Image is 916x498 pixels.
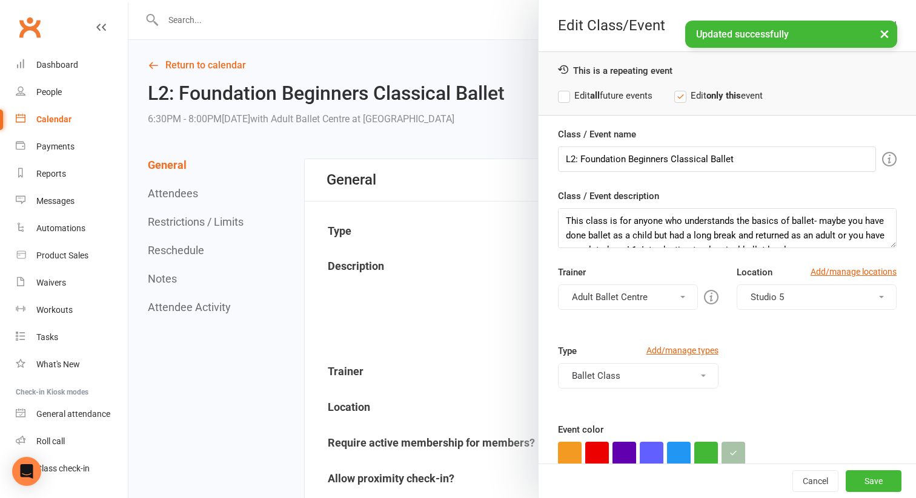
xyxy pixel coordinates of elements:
div: Edit Class/Event [539,17,916,34]
span: Studio 5 [751,292,784,303]
label: Type [558,344,577,358]
a: Messages [16,188,128,215]
button: Cancel [792,470,838,492]
a: People [16,79,128,106]
div: Waivers [36,278,66,287]
div: Updated successfully [685,21,897,48]
div: Open Intercom Messenger [12,457,41,486]
div: Product Sales [36,251,88,260]
label: Edit future events [558,88,652,103]
a: Reports [16,160,128,188]
button: Save [846,470,901,492]
div: Dashboard [36,60,78,70]
div: Class check-in [36,464,90,473]
div: Reports [36,169,66,179]
a: Waivers [16,269,128,297]
label: Class / Event description [558,189,659,203]
a: Payments [16,133,128,160]
a: What's New [16,351,128,378]
label: Trainer [558,265,586,280]
a: Automations [16,215,128,242]
a: Calendar [16,106,128,133]
input: Enter event name [558,146,876,172]
label: Event color [558,422,603,437]
a: General attendance kiosk mode [16,401,128,428]
a: Tasks [16,324,128,351]
label: Location [737,265,772,280]
button: Studio 5 [737,284,897,310]
a: Product Sales [16,242,128,269]
div: Calendar [36,114,71,124]
a: Dashboard [16,51,128,79]
a: Add/manage types [646,344,719,357]
strong: all [590,90,600,101]
div: This is a repeating event [558,64,897,76]
div: What's New [36,359,80,369]
div: People [36,87,62,97]
button: × [874,21,895,47]
div: Tasks [36,332,58,342]
div: General attendance [36,409,110,419]
div: Messages [36,196,75,206]
div: Payments [36,142,75,151]
a: Workouts [16,297,128,324]
div: Automations [36,223,85,233]
button: Adult Ballet Centre [558,284,698,310]
div: Workouts [36,305,73,315]
a: Clubworx [15,12,45,42]
label: Class / Event name [558,127,636,142]
label: Edit event [674,88,763,103]
button: Ballet Class [558,363,719,388]
a: Roll call [16,428,128,455]
a: Add/manage locations [811,265,897,278]
a: Class kiosk mode [16,455,128,482]
strong: only this [706,90,741,101]
div: Roll call [36,436,65,446]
